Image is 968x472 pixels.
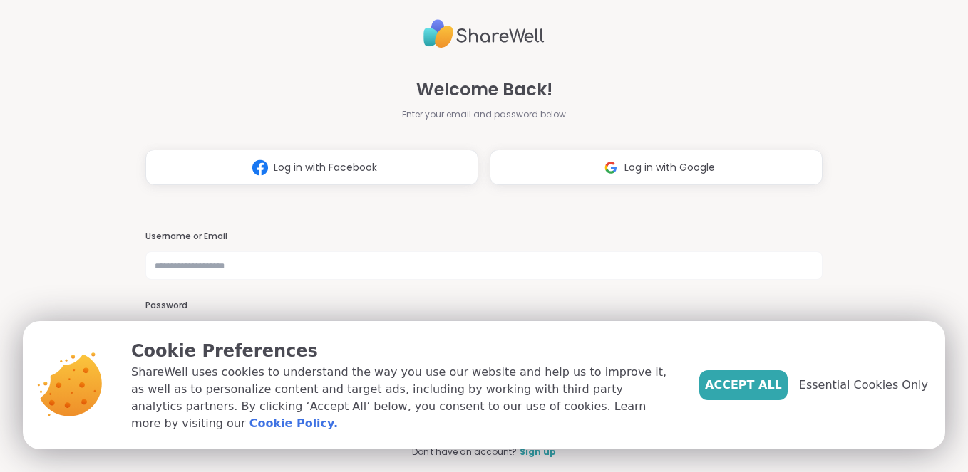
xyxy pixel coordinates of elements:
[423,14,545,54] img: ShareWell Logo
[402,108,566,121] span: Enter your email and password below
[247,154,274,181] img: ShareWell Logomark
[490,150,823,185] button: Log in with Google
[274,160,377,175] span: Log in with Facebook
[520,446,556,458] a: Sign up
[597,154,624,181] img: ShareWell Logomark
[249,415,338,432] a: Cookie Policy.
[799,377,928,394] span: Essential Cookies Only
[145,150,478,185] button: Log in with Facebook
[624,160,715,175] span: Log in with Google
[705,377,782,394] span: Accept All
[145,231,823,243] h3: Username or Email
[699,370,788,400] button: Accept All
[131,338,676,364] p: Cookie Preferences
[145,300,823,312] h3: Password
[412,446,517,458] span: Don't have an account?
[131,364,676,432] p: ShareWell uses cookies to understand the way you use our website and help us to improve it, as we...
[416,77,552,103] span: Welcome Back!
